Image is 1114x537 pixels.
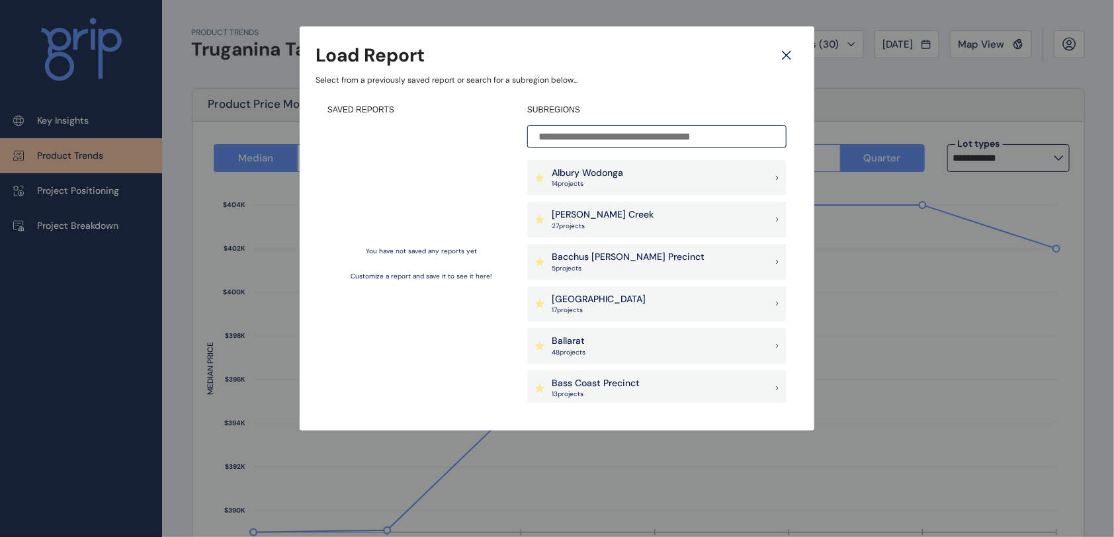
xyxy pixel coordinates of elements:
p: Customize a report and save it to see it here! [351,272,492,281]
p: 14 project s [552,179,623,188]
p: 48 project s [552,348,585,357]
p: Albury Wodonga [552,167,623,180]
p: You have not saved any reports yet [366,247,477,256]
p: [GEOGRAPHIC_DATA] [552,293,646,306]
h4: SUBREGIONS [527,104,787,116]
h3: Load Report [316,42,425,68]
p: Select from a previously saved report or search for a subregion below... [316,75,798,86]
p: Bacchus [PERSON_NAME] Precinct [552,251,705,264]
h4: SAVED REPORTS [327,104,515,116]
p: 13 project s [552,390,640,399]
p: Bass Coast Precinct [552,377,640,390]
p: Ballarat [552,335,585,348]
p: 5 project s [552,264,705,273]
p: 17 project s [552,306,646,315]
p: 27 project s [552,222,654,231]
p: [PERSON_NAME] Creek [552,208,654,222]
